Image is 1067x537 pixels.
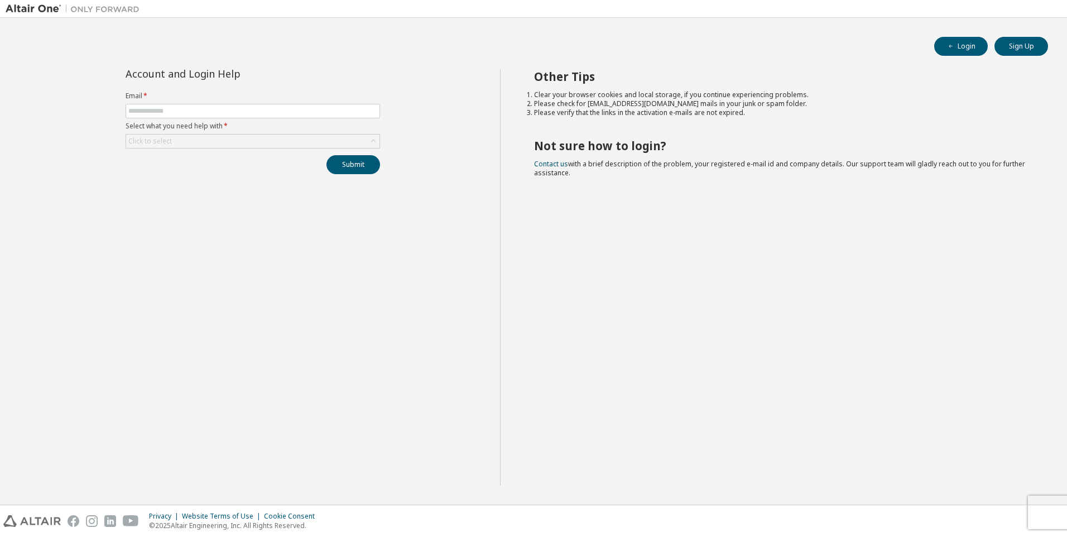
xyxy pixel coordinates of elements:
div: Click to select [128,137,172,146]
label: Email [126,92,380,100]
h2: Other Tips [534,69,1028,84]
img: youtube.svg [123,515,139,527]
div: Cookie Consent [264,512,321,521]
button: Sign Up [994,37,1048,56]
label: Select what you need help with [126,122,380,131]
span: with a brief description of the problem, your registered e-mail id and company details. Our suppo... [534,159,1025,178]
img: instagram.svg [86,515,98,527]
img: Altair One [6,3,145,15]
img: facebook.svg [68,515,79,527]
img: altair_logo.svg [3,515,61,527]
h2: Not sure how to login? [534,138,1028,153]
a: Contact us [534,159,568,169]
li: Please check for [EMAIL_ADDRESS][DOMAIN_NAME] mails in your junk or spam folder. [534,99,1028,108]
button: Login [934,37,988,56]
p: © 2025 Altair Engineering, Inc. All Rights Reserved. [149,521,321,530]
div: Account and Login Help [126,69,329,78]
div: Click to select [126,135,379,148]
img: linkedin.svg [104,515,116,527]
div: Privacy [149,512,182,521]
li: Please verify that the links in the activation e-mails are not expired. [534,108,1028,117]
li: Clear your browser cookies and local storage, if you continue experiencing problems. [534,90,1028,99]
div: Website Terms of Use [182,512,264,521]
button: Submit [326,155,380,174]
